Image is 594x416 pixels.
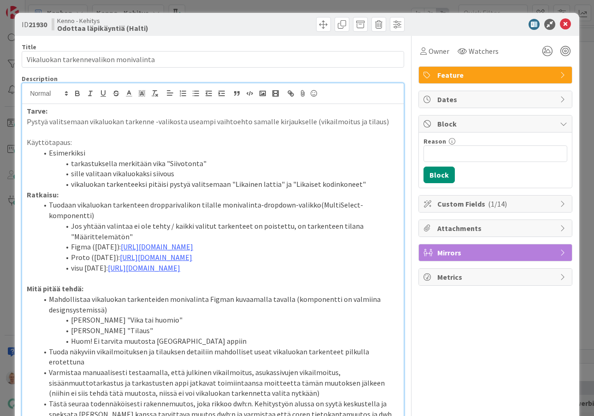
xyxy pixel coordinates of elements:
span: Owner [429,46,449,57]
strong: Ratkaisu: [27,190,59,199]
li: sille valitaan vikaluokaksi siivous [38,168,399,179]
span: Mirrors [437,247,555,258]
label: Reason [423,137,446,145]
b: 21930 [29,20,47,29]
li: Tuodaan vikaluokan tarkenteen dropparivalikon tilalle monivalinta-dropdown-valikko(MultiSelect-ko... [38,200,399,220]
li: [PERSON_NAME] "Vika tai huomio" [38,315,399,325]
span: Feature [437,69,555,81]
span: Description [22,75,58,83]
span: Watchers [469,46,499,57]
li: Jos yhtään valintaa ei ole tehty / kaikki valitut tarkenteet on poistettu, on tarkenteen tilana "... [38,221,399,242]
li: vikaluokan tarkenteeksi pitäisi pystyä valitsemaan "Likainen lattia" ja "Likaiset kodinkoneet" [38,179,399,190]
li: Varmistaa manuaalisesti testaamalla, että julkinen vikailmoitus, asukassivujen vikailmoitus, sisä... [38,367,399,399]
li: Figma ([DATE]): [38,242,399,252]
strong: Tarve: [27,106,47,116]
li: visu [DATE]: [38,263,399,273]
span: Kenno - Kehitys [57,17,148,24]
b: Odottaa läpikäyntiä (Halti) [57,24,148,32]
li: tarkastuksella merkitään vika "Siivotonta" [38,158,399,169]
label: Title [22,43,36,51]
span: Attachments [437,223,555,234]
li: [PERSON_NAME] "Tilaus" [38,325,399,336]
input: type card name here... [22,51,404,68]
span: ID [22,19,47,30]
li: Huom! Ei tarvita muutosta [GEOGRAPHIC_DATA] appiin [38,336,399,347]
a: [URL][DOMAIN_NAME] [108,263,180,272]
span: Custom Fields [437,198,555,209]
span: Metrics [437,272,555,283]
p: Käyttötapaus: [27,137,399,148]
li: Proto ([DATE]): [38,252,399,263]
a: [URL][DOMAIN_NAME] [120,253,192,262]
li: Tuoda näkyviin vikailmoituksen ja tilauksen detailiin mahdolliset useat vikaluokan tarkenteet pil... [38,347,399,367]
span: ( 1/14 ) [488,199,507,208]
li: Esimerkiksi [38,148,399,158]
strong: Mitä pitää tehdä: [27,284,83,293]
li: Mahdollistaa vikaluokan tarkenteiden monivalinta Figman kuvaamalla tavalla (komponentti on valmii... [38,294,399,315]
span: Block [437,118,555,129]
span: Dates [437,94,555,105]
button: Block [423,167,455,183]
a: [URL][DOMAIN_NAME] [121,242,193,251]
p: Pystyä valitsemaan vikaluokan tarkenne -valikosta useampi vaihtoehto samalle kirjaukselle (vikail... [27,116,399,127]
